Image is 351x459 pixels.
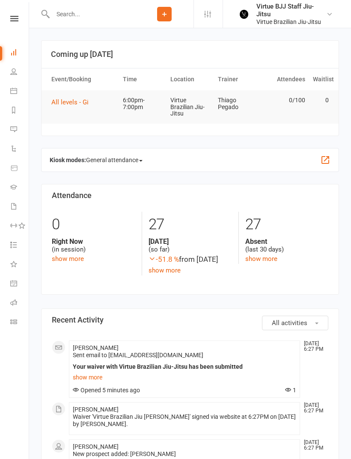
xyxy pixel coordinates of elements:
[73,344,119,351] span: [PERSON_NAME]
[149,212,232,237] div: 27
[235,6,252,23] img: thumb_image1665449447.png
[10,255,30,275] a: What's New
[214,68,262,90] th: Trainer
[51,97,95,107] button: All levels - Gi
[73,413,296,428] div: Waiver 'Virtue Brazilian Jiu [PERSON_NAME]' signed via website at 6:27PM on [DATE] by [PERSON_NAME].
[10,294,30,313] a: Roll call kiosk mode
[51,50,329,59] h3: Coming up [DATE]
[73,387,140,394] span: Opened 5 minutes ago
[51,98,89,106] span: All levels - Gi
[272,319,307,327] span: All activities
[52,237,135,246] strong: Right Now
[149,267,181,274] a: show more
[52,255,84,263] a: show more
[119,90,167,117] td: 6:00pm-7:00pm
[52,237,135,254] div: (in session)
[10,101,30,121] a: Reports
[149,237,232,246] strong: [DATE]
[149,254,232,265] div: from [DATE]
[10,44,30,63] a: Dashboard
[256,18,326,26] div: Virtue Brazilian Jiu-Jitsu
[300,403,328,414] time: [DATE] 6:27 PM
[48,68,119,90] th: Event/Booking
[245,237,328,246] strong: Absent
[10,63,30,82] a: People
[285,387,296,394] span: 1
[300,341,328,352] time: [DATE] 6:27 PM
[50,157,86,163] strong: Kiosk modes:
[73,352,203,358] span: Sent email to [EMAIL_ADDRESS][DOMAIN_NAME]
[262,316,328,330] button: All activities
[73,443,119,450] span: [PERSON_NAME]
[50,8,135,20] input: Search...
[149,255,179,264] span: -51.8 %
[73,450,296,458] div: New prospect added: [PERSON_NAME]
[52,316,328,324] h3: Recent Activity
[10,82,30,101] a: Calendar
[73,406,119,413] span: [PERSON_NAME]
[73,363,296,370] div: Your waiver with Virtue Brazilian Jiu-Jitsu has been submitted
[167,90,214,124] td: Virtue Brazilian Jiu-Jitsu
[149,237,232,254] div: (so far)
[119,68,167,90] th: Time
[245,237,328,254] div: (last 30 days)
[256,3,326,18] div: Virtue BJJ Staff Jiu-Jitsu
[300,440,328,451] time: [DATE] 6:27 PM
[52,191,328,200] h3: Attendance
[52,212,135,237] div: 0
[73,371,296,383] a: show more
[262,90,309,110] td: 0/100
[309,68,333,90] th: Waitlist
[245,255,277,263] a: show more
[214,90,262,117] td: Thiago Pegado
[10,159,30,178] a: Product Sales
[262,68,309,90] th: Attendees
[245,212,328,237] div: 27
[86,153,143,167] span: General attendance
[10,275,30,294] a: General attendance kiosk mode
[167,68,214,90] th: Location
[10,313,30,332] a: Class kiosk mode
[309,90,333,110] td: 0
